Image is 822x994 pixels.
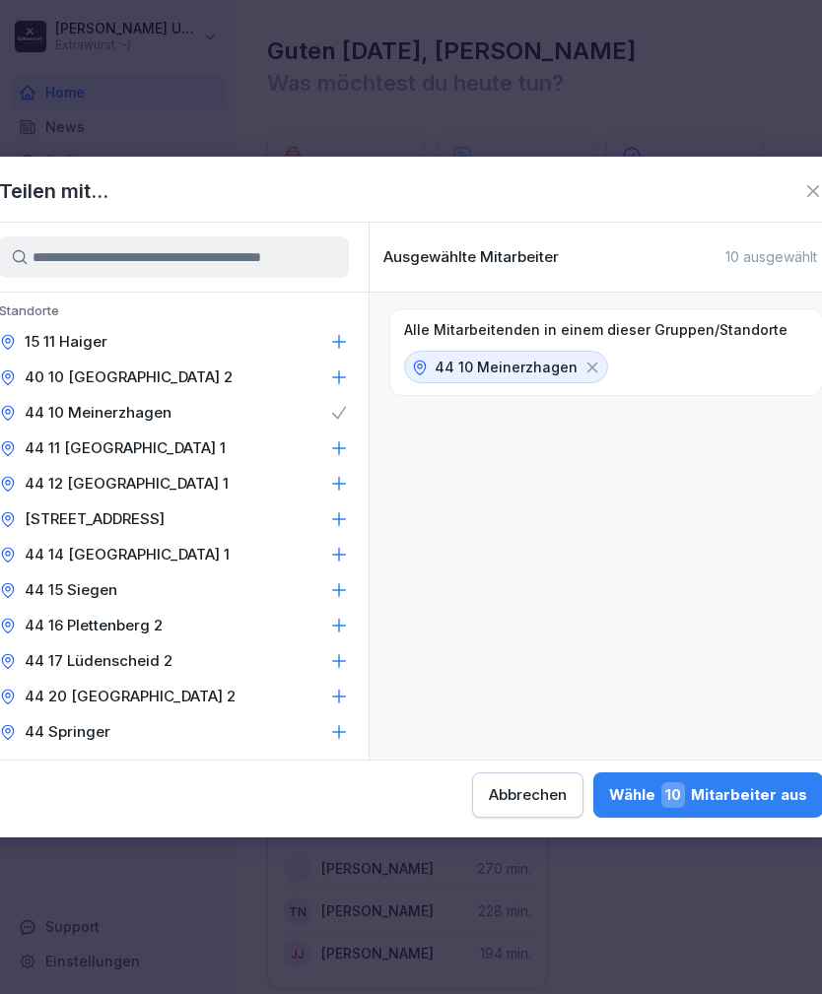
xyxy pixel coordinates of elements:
[489,784,567,806] div: Abbrechen
[25,545,230,564] p: 44 14 [GEOGRAPHIC_DATA] 1
[25,616,163,635] p: 44 16 Plettenberg 2
[25,722,110,742] p: 44 Springer
[472,772,583,818] button: Abbrechen
[725,248,817,266] p: 10 ausgewählt
[25,474,229,494] p: 44 12 [GEOGRAPHIC_DATA] 1
[25,367,233,387] p: 40 10 [GEOGRAPHIC_DATA] 2
[435,357,578,377] p: 44 10 Meinerzhagen
[25,651,172,671] p: 44 17 Lüdenscheid 2
[25,403,171,423] p: 44 10 Meinerzhagen
[25,687,236,706] p: 44 20 [GEOGRAPHIC_DATA] 2
[25,332,107,352] p: 15 11 Haiger
[25,438,226,458] p: 44 11 [GEOGRAPHIC_DATA] 1
[25,580,117,600] p: 44 15 Siegen
[404,321,788,339] p: Alle Mitarbeitenden in einem dieser Gruppen/Standorte
[661,782,685,808] span: 10
[609,782,807,808] div: Wähle Mitarbeiter aus
[383,248,559,266] p: Ausgewählte Mitarbeiter
[25,509,165,529] p: [STREET_ADDRESS]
